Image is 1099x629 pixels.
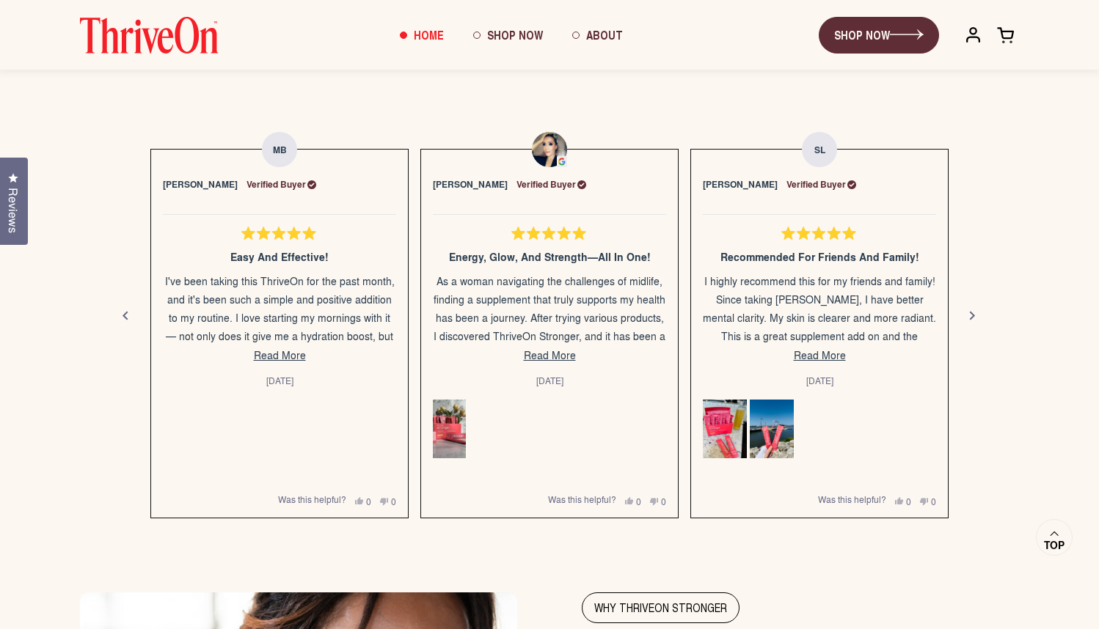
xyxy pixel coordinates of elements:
div: Easy and Effective! [163,249,396,265]
button: Read More [703,346,936,364]
li: Slide 5 [415,114,684,518]
span: [DATE] [536,374,563,387]
div: Review Carousel [109,113,990,519]
img: Hand holding two red ThriveOn supplement packets against a waterfront backdrop with boats and blu... [750,400,794,458]
span: Was this helpful? [818,493,886,506]
span: Shop Now [487,26,543,43]
strong: [PERSON_NAME] [433,177,508,191]
button: 0 [380,494,396,505]
span: Was this helpful? [278,493,346,506]
button: Read More [433,346,666,364]
div: Verified Buyer [247,177,316,191]
span: Read More [794,347,846,362]
strong: MB [262,132,297,167]
button: 0 [920,494,936,505]
span: About [586,26,623,43]
span: Read More [524,347,576,362]
span: Read More [254,347,306,362]
img: google logo [557,156,567,166]
span: WHY THRIVEON STRONGER [582,592,740,623]
div: Recommended for friends and family! [703,249,936,265]
div: Energy, Glow, and Strength—All in One! [433,249,666,265]
button: 0 [650,494,666,505]
p: As a woman navigating the challenges of midlife, finding a supplement that truly supports my heal... [433,272,666,364]
button: Next [954,298,990,334]
span: Top [1044,539,1065,552]
div: Verified Buyer [516,177,586,191]
button: Read More [163,346,396,364]
span: Was this helpful? [548,493,616,506]
span: [DATE] [266,374,293,387]
a: Shop Now [459,15,558,55]
img: ThriveOn Stronger supplement boxes in orange-mango flavor displayed on a reflective surface with ... [433,400,466,458]
button: 0 [625,494,641,505]
a: Home [385,15,459,55]
span: [DATE] [806,374,833,387]
a: SHOP NOW [819,17,939,54]
strong: SL [802,132,837,167]
p: I highly recommend this for my friends and family! Since taking [PERSON_NAME], I have better ment... [703,272,936,438]
div: Verified Buyer [786,177,856,191]
li: Slide 4 [145,114,415,518]
li: Slide 6 [684,114,954,518]
span: Reviews [4,188,23,233]
span: Home [414,26,444,43]
strong: [PERSON_NAME] [703,177,778,191]
button: Previous [109,298,145,334]
button: 0 [355,494,371,505]
strong: [PERSON_NAME] [163,177,238,191]
img: A box of ThriveOn Stronger supplement packets in red packaging sits on a kitchen counter next to ... [703,400,747,458]
img: Profile picture for Rachel E. [532,132,567,167]
button: 0 [895,494,911,505]
a: About [558,15,638,55]
p: I've been taking this ThriveOn for the past month, and it's been such a simple and positive addit... [163,272,396,383]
